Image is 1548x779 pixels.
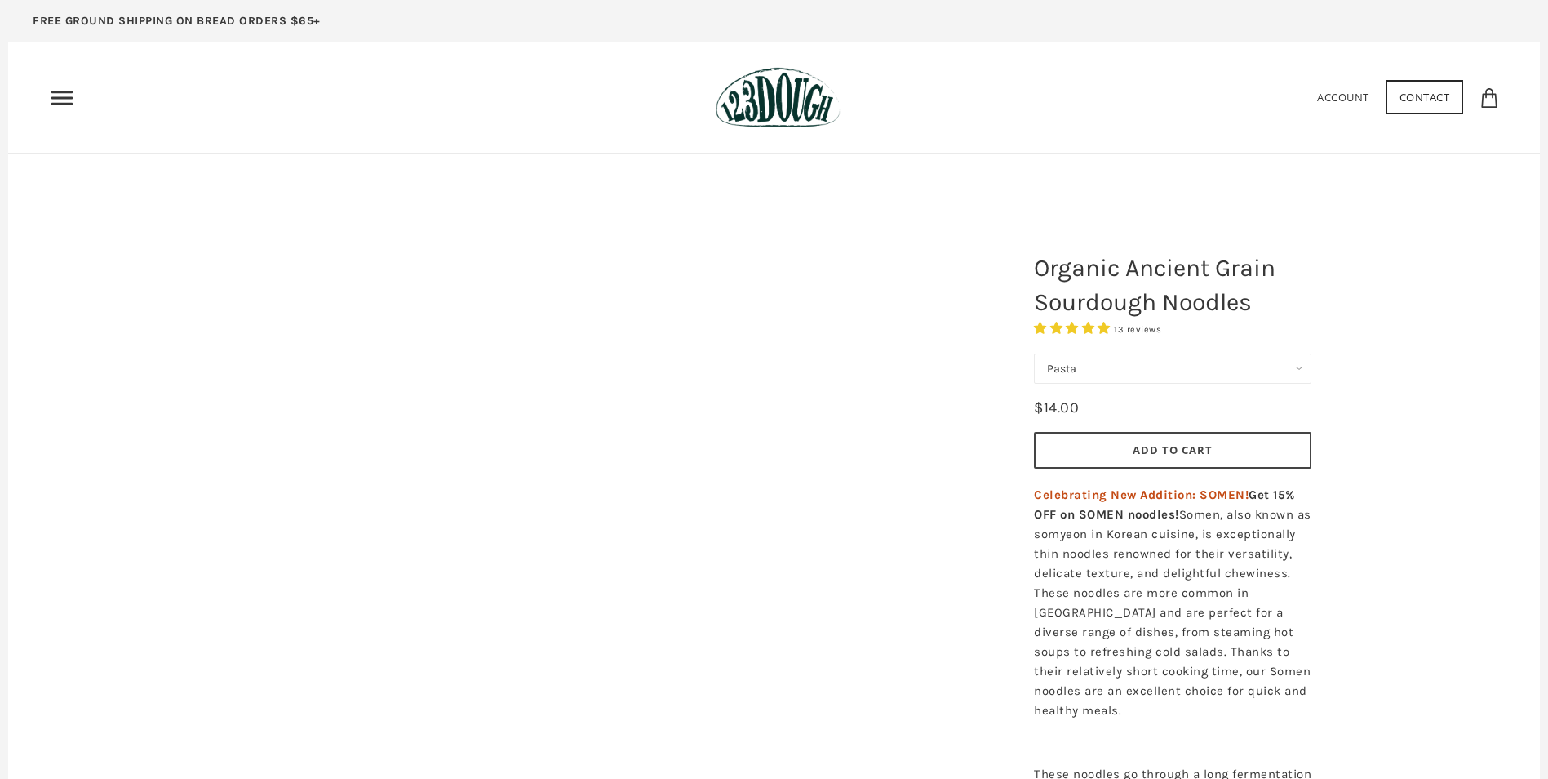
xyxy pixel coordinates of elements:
[1034,487,1295,522] strong: Get 15% OFF on SOMEN noodles!
[90,235,1009,725] a: Organic Ancient Grain Sourdough Noodles
[716,67,841,128] img: 123Dough Bakery
[1133,443,1213,457] span: Add to Cart
[1022,243,1324,327] h1: Organic Ancient Grain Sourdough Noodles
[1034,485,1311,720] p: Somen, also known as somyeon in Korean cuisine, is exceptionally thin noodles renowned for their ...
[33,12,321,30] p: FREE GROUND SHIPPING ON BREAD ORDERS $65+
[1114,324,1161,335] span: 13 reviews
[1034,396,1079,420] div: $14.00
[8,8,345,42] a: FREE GROUND SHIPPING ON BREAD ORDERS $65+
[1386,80,1464,114] a: Contact
[1034,321,1114,336] span: 4.85 stars
[1317,90,1369,105] a: Account
[1034,487,1249,502] span: Celebrating New Addition: SOMEN!
[1034,432,1311,469] button: Add to Cart
[49,85,75,111] nav: Primary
